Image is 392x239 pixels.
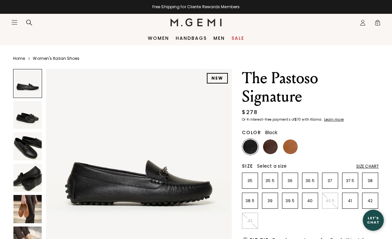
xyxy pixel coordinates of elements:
[11,19,18,26] button: Open site menu
[13,56,25,61] a: Home
[342,178,358,183] p: 37.5
[374,21,381,27] span: 0
[170,18,222,26] img: M.Gemi
[242,117,294,122] klarna-placement-style-body: Or 4 interest-free payments of
[356,164,379,169] div: Size Chart
[242,198,258,203] p: 38.5
[323,118,344,122] a: Learn more
[207,73,228,84] div: NEW
[265,129,277,136] span: Black
[302,117,323,122] klarna-placement-style-body: with Klarna
[283,139,298,154] img: Tan
[176,36,207,41] a: Handbags
[257,163,287,169] span: Select a size
[33,56,79,61] a: Women's Italian Shoes
[243,139,258,154] img: Black
[148,36,169,41] a: Women
[262,198,278,203] p: 39
[242,163,253,169] h2: Size
[13,101,42,129] img: The Pastoso Signature
[242,178,258,183] p: 35
[324,117,344,122] klarna-placement-style-cta: Learn more
[362,178,378,183] p: 38
[362,198,378,203] p: 42
[242,108,257,116] div: $278
[282,178,298,183] p: 36
[342,198,358,203] p: 41
[263,139,278,154] img: Chocolate
[13,164,42,192] img: The Pastoso Signature
[242,130,261,135] h2: Color
[13,132,42,160] img: The Pastoso Signature
[242,218,258,224] p: 43
[294,117,301,122] klarna-placement-style-amount: $70
[213,36,225,41] a: Men
[302,198,318,203] p: 40
[322,178,338,183] p: 37
[242,69,379,106] h1: The Pastoso Signature
[13,195,42,223] img: The Pastoso Signature
[363,216,384,224] div: Let's Chat
[231,36,244,41] a: Sale
[282,198,298,203] p: 39.5
[262,178,278,183] p: 35.5
[322,198,338,203] p: 40.5
[302,178,318,183] p: 36.5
